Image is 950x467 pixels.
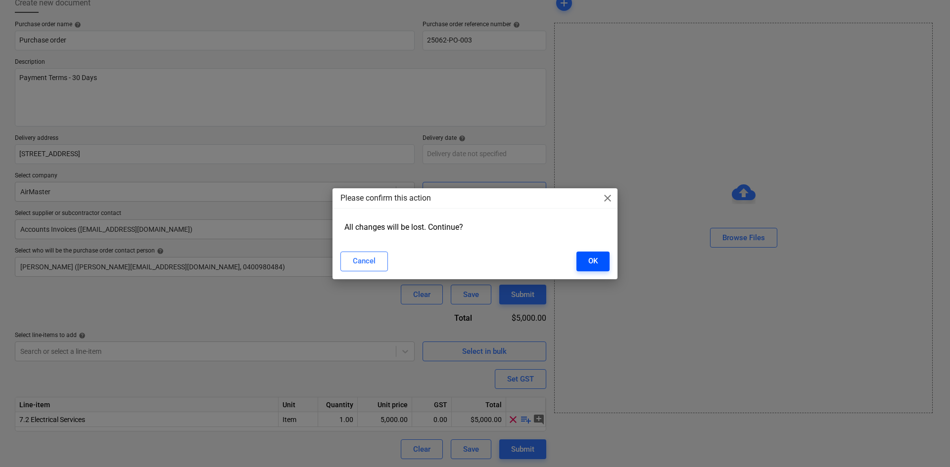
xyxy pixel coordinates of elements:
span: close [602,192,614,204]
div: OK [588,255,598,267]
button: OK [576,252,610,271]
div: All changes will be lost. Continue? [340,218,610,236]
iframe: Chat Widget [901,420,950,467]
button: Cancel [340,252,388,271]
p: Please confirm this action [340,192,431,204]
div: Cancel [353,255,376,267]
